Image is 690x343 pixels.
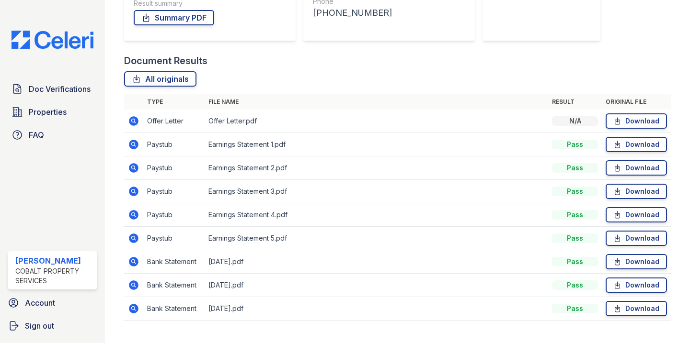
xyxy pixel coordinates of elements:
div: Pass [552,140,598,149]
a: Download [606,231,667,246]
div: [PERSON_NAME] [15,255,93,266]
th: File name [205,94,548,110]
td: [DATE].pdf [205,250,548,274]
div: Pass [552,233,598,243]
td: Paystub [143,227,205,250]
td: Paystub [143,133,205,156]
td: Offer Letter [143,110,205,133]
td: Bank Statement [143,250,205,274]
td: Earnings Statement 2.pdf [205,156,548,180]
div: Pass [552,187,598,196]
a: Summary PDF [134,10,214,25]
div: N/A [552,116,598,126]
td: Bank Statement [143,274,205,297]
a: Doc Verifications [8,79,97,99]
span: Doc Verifications [29,83,91,95]
span: Properties [29,106,67,118]
td: Paystub [143,203,205,227]
td: Offer Letter.pdf [205,110,548,133]
span: Account [25,297,55,309]
td: Paystub [143,180,205,203]
td: Earnings Statement 5.pdf [205,227,548,250]
div: Pass [552,280,598,290]
a: Download [606,207,667,222]
td: Earnings Statement 1.pdf [205,133,548,156]
th: Original file [602,94,671,110]
a: Download [606,301,667,316]
a: FAQ [8,125,97,144]
div: Document Results [124,54,207,67]
a: All originals [124,71,196,87]
div: Pass [552,304,598,313]
div: Pass [552,163,598,173]
th: Result [548,94,602,110]
td: Bank Statement [143,297,205,321]
a: Download [606,254,667,269]
a: Download [606,277,667,293]
span: Sign out [25,320,54,332]
td: Earnings Statement 3.pdf [205,180,548,203]
img: CE_Logo_Blue-a8612792a0a2168367f1c8372b55b34899dd931a85d93a1a3d3e32e68fde9ad4.png [4,31,101,49]
a: Account [4,293,101,312]
a: Download [606,113,667,129]
a: Download [606,184,667,199]
td: [DATE].pdf [205,274,548,297]
div: Pass [552,210,598,220]
th: Type [143,94,205,110]
td: Paystub [143,156,205,180]
div: [PHONE_NUMBER] [313,6,465,20]
a: Download [606,137,667,152]
a: Sign out [4,316,101,335]
td: [DATE].pdf [205,297,548,321]
div: Pass [552,257,598,266]
span: FAQ [29,129,44,141]
a: Properties [8,102,97,122]
td: Earnings Statement 4.pdf [205,203,548,227]
div: Cobalt Property Services [15,266,93,286]
a: Download [606,160,667,176]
